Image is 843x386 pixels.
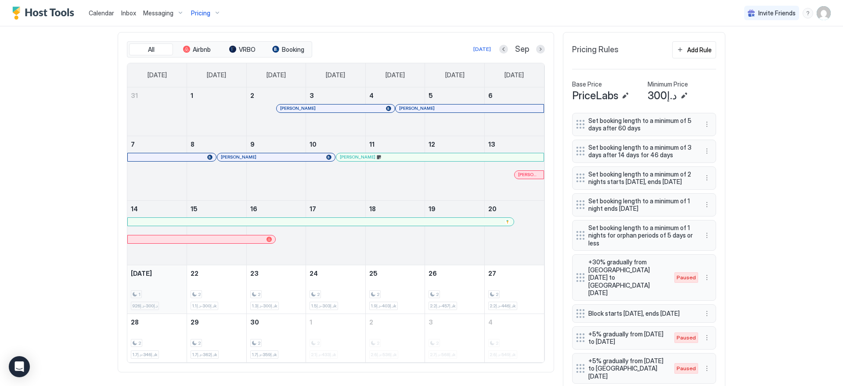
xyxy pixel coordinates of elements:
[258,63,295,87] a: Tuesday
[280,105,391,111] div: [PERSON_NAME]
[127,314,187,330] a: September 28, 2025
[121,8,136,18] a: Inbox
[485,87,544,104] a: September 6, 2025
[702,199,712,210] div: menu
[484,87,544,136] td: September 6, 2025
[191,92,193,99] span: 1
[89,8,114,18] a: Calendar
[702,363,712,374] button: More options
[317,292,320,297] span: 2
[702,119,712,130] button: More options
[648,80,688,88] span: Minimum Price
[310,270,318,277] span: 24
[365,314,425,362] td: October 2, 2025
[572,89,618,102] span: PriceLabs
[488,205,497,213] span: 20
[340,154,540,160] div: [PERSON_NAME]
[198,63,235,87] a: Monday
[702,173,712,183] button: More options
[429,141,435,148] span: 12
[192,352,217,357] span: د.إ362-د.إ1.7k
[187,136,246,152] a: September 8, 2025
[588,170,693,186] span: Set booking length to a minimum of 2 nights starts [DATE], ends [DATE]
[280,105,316,111] span: [PERSON_NAME]
[484,265,544,314] td: September 27, 2025
[648,89,677,102] span: د.إ300
[246,265,306,314] td: September 23, 2025
[246,136,306,200] td: September 9, 2025
[369,141,375,148] span: 11
[250,270,259,277] span: 23
[139,63,176,87] a: Sunday
[485,314,544,330] a: October 4, 2025
[588,197,693,213] span: Set booking length to a minimum of 1 night ends [DATE]
[326,71,345,79] span: [DATE]
[317,63,354,87] a: Wednesday
[485,265,544,281] a: September 27, 2025
[425,265,485,314] td: September 26, 2025
[758,9,796,17] span: Invite Friends
[127,200,187,265] td: September 14, 2025
[258,340,260,346] span: 2
[702,199,712,210] button: More options
[430,303,456,309] span: د.إ457-د.إ2.2k
[365,136,425,200] td: September 11, 2025
[702,308,712,319] div: menu
[425,87,484,104] a: September 5, 2025
[310,205,316,213] span: 17
[677,364,696,372] span: Paused
[187,87,246,104] a: September 1, 2025
[369,92,374,99] span: 4
[187,265,247,314] td: September 22, 2025
[677,274,696,281] span: Paused
[488,318,493,326] span: 4
[496,292,498,297] span: 2
[702,332,712,343] button: More options
[588,310,693,317] span: Block starts [DATE], ends [DATE]
[496,63,533,87] a: Saturday
[425,314,484,330] a: October 3, 2025
[12,7,78,20] div: Host Tools Logo
[803,8,813,18] div: menu
[250,141,255,148] span: 9
[247,314,306,330] a: September 30, 2025
[127,136,187,200] td: September 7, 2025
[148,46,155,54] span: All
[677,334,696,342] span: Paused
[191,205,198,213] span: 15
[518,172,540,177] span: [PERSON_NAME]
[425,87,485,136] td: September 5, 2025
[366,201,425,217] a: September 18, 2025
[365,200,425,265] td: September 18, 2025
[499,45,508,54] button: Previous month
[702,308,712,319] button: More options
[247,265,306,281] a: September 23, 2025
[425,136,484,152] a: September 12, 2025
[282,46,304,54] span: Booking
[138,340,141,346] span: 2
[310,141,317,148] span: 10
[306,314,366,362] td: October 1, 2025
[485,201,544,217] a: September 20, 2025
[187,265,246,281] a: September 22, 2025
[588,357,666,380] span: +5% gradually from [DATE] to [GEOGRAPHIC_DATA][DATE]
[702,230,712,241] div: menu
[371,303,396,309] span: د.إ403-د.إ1.9k
[191,141,195,148] span: 8
[131,318,139,326] span: 28
[247,87,306,104] a: September 2, 2025
[198,292,201,297] span: 2
[687,45,712,54] div: Add Rule
[588,224,693,247] span: Set booking length to a minimum of 1 nights for orphan periods of 5 days or less
[817,6,831,20] div: User profile
[484,136,544,200] td: September 13, 2025
[187,201,246,217] a: September 15, 2025
[488,92,493,99] span: 6
[252,352,277,357] span: د.إ359-د.إ1.7k
[429,92,433,99] span: 5
[267,71,286,79] span: [DATE]
[306,87,366,136] td: September 3, 2025
[250,205,257,213] span: 16
[425,136,485,200] td: September 12, 2025
[429,205,436,213] span: 19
